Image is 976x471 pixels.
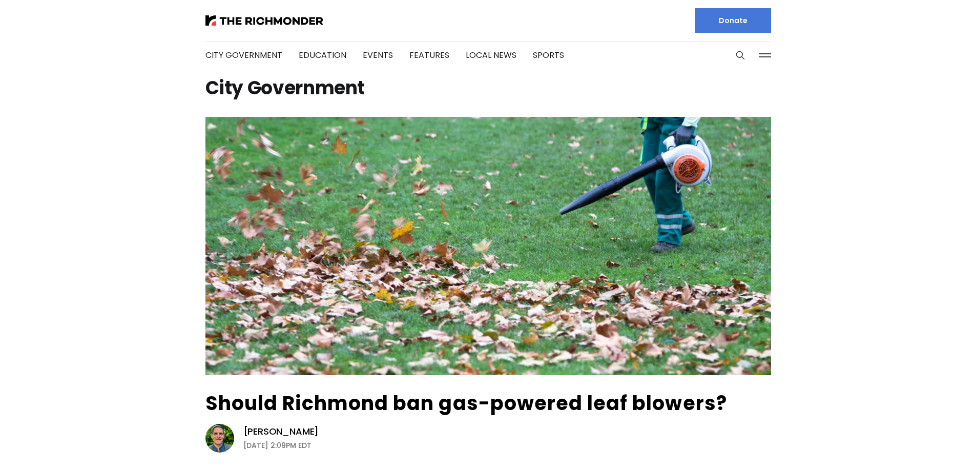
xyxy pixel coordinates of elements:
[363,49,393,61] a: Events
[205,424,234,453] img: Graham Moomaw
[205,49,282,61] a: City Government
[205,15,323,26] img: The Richmonder
[205,390,727,417] a: Should Richmond ban gas-powered leaf blowers?
[466,49,516,61] a: Local News
[733,48,748,63] button: Search this site
[243,439,312,452] time: [DATE] 2:09PM EDT
[205,80,771,96] h1: City Government
[889,421,976,471] iframe: portal-trigger
[409,49,449,61] a: Features
[695,8,771,33] a: Donate
[243,425,319,438] a: [PERSON_NAME]
[533,49,564,61] a: Sports
[299,49,346,61] a: Education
